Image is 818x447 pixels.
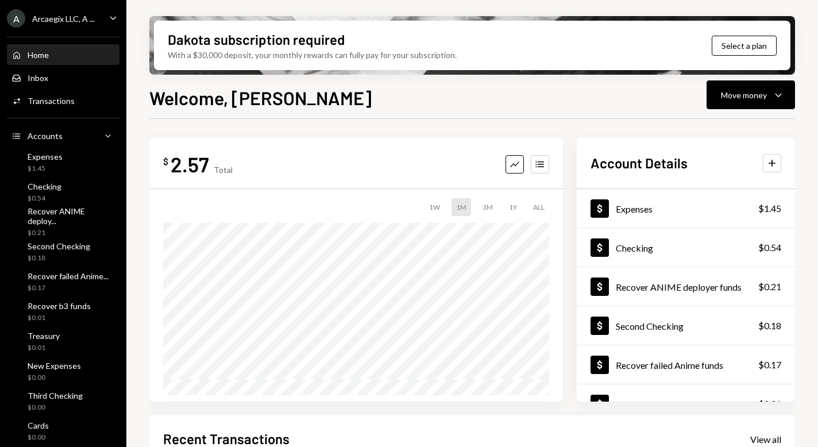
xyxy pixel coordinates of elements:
div: 1W [425,198,445,216]
div: Recover ANIME deployer funds [616,282,742,292]
a: Second Checking$0.18 [577,306,795,345]
div: 2.57 [171,151,209,177]
div: View all [750,434,781,445]
a: Recover ANIME deployer funds$0.21 [577,267,795,306]
div: $0.00 [28,373,81,383]
a: Home [7,44,119,65]
div: Transactions [28,96,75,106]
div: Second Checking [28,241,90,251]
a: Accounts [7,125,119,146]
div: $0.01 [758,397,781,411]
a: Recover failed Anime funds$0.17 [577,345,795,384]
a: Recover failed Anime...$0.17 [7,268,119,295]
button: Select a plan [712,36,777,56]
a: Expenses$1.45 [7,148,119,176]
div: $0.01 [28,313,91,323]
a: Checking$0.54 [577,228,795,267]
a: Treasury$0.01 [7,327,119,355]
div: Recover ANIME deploy... [28,206,115,226]
div: Recover b3 funds [28,301,91,311]
a: Recover b3 funds$0.01 [7,298,119,325]
div: Checking [28,182,61,191]
div: $1.45 [758,202,781,215]
div: Inbox [28,73,48,83]
a: Cards$0.00 [7,417,119,445]
a: New Expenses$0.00 [7,357,119,385]
div: 1M [452,198,471,216]
div: $0.17 [28,283,109,293]
div: $0.21 [758,280,781,294]
button: Move money [707,80,795,109]
div: 1Y [504,198,522,216]
div: ALL [528,198,549,216]
div: Accounts [28,131,63,141]
div: Checking [616,242,653,253]
div: New Expenses [28,361,81,371]
div: $0.00 [28,433,49,442]
a: View all [750,433,781,445]
div: Move money [721,89,767,101]
div: $0.17 [758,358,781,372]
div: Dakota subscription required [168,30,345,49]
a: Recover ANIME deploy...$0.21 [7,208,119,236]
div: Total [214,165,233,175]
a: Inbox [7,67,119,88]
div: Expenses [28,152,63,161]
div: $ [163,156,168,167]
div: $0.18 [758,319,781,333]
div: With a $30,000 deposit, your monthly rewards can fully pay for your subscription. [168,49,457,61]
div: $0.01 [28,343,60,353]
div: Home [28,50,49,60]
a: Expenses$1.45 [577,189,795,228]
div: Arcaegix LLC, A ... [32,14,95,24]
a: Recover b3 funds$0.01 [577,384,795,423]
div: Second Checking [616,321,684,332]
div: A [7,9,25,28]
div: Recover b3 funds [616,399,685,410]
div: Recover failed Anime funds [616,360,723,371]
div: $0.00 [28,403,83,413]
a: Third Checking$0.00 [7,387,119,415]
div: Cards [28,421,49,430]
h2: Account Details [591,153,688,172]
div: Third Checking [28,391,83,400]
div: Treasury [28,331,60,341]
div: $0.21 [28,228,115,238]
a: Transactions [7,90,119,111]
a: Checking$0.54 [7,178,119,206]
div: $1.45 [28,164,63,174]
div: $0.18 [28,253,90,263]
h1: Welcome, [PERSON_NAME] [149,86,372,109]
a: Second Checking$0.18 [7,238,119,265]
div: $0.54 [28,194,61,203]
div: Expenses [616,203,653,214]
div: 3M [478,198,497,216]
div: $0.54 [758,241,781,255]
div: Recover failed Anime... [28,271,109,281]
